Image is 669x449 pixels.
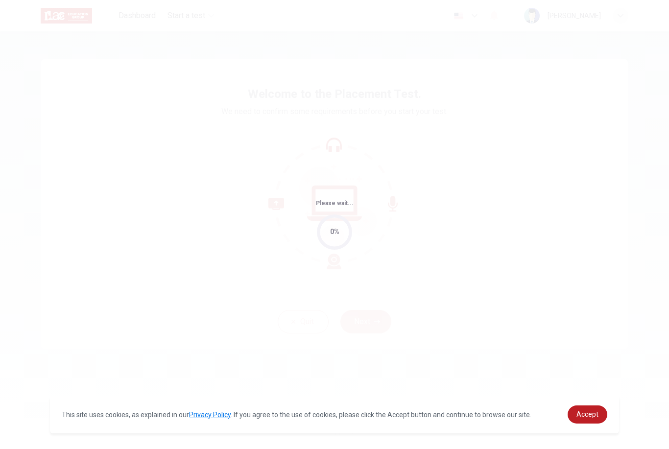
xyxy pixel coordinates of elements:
[62,411,531,419] span: This site uses cookies, as explained in our . If you agree to the use of cookies, please click th...
[576,410,598,418] span: Accept
[316,200,354,207] span: Please wait...
[568,405,607,424] a: dismiss cookie message
[330,226,339,237] div: 0%
[50,396,619,433] div: cookieconsent
[189,411,231,419] a: Privacy Policy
